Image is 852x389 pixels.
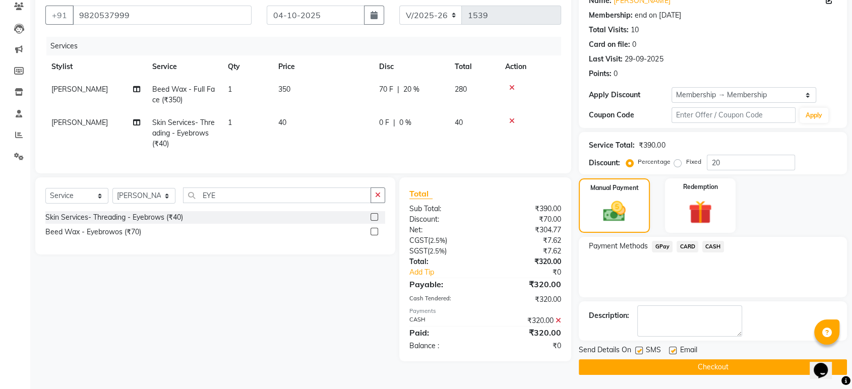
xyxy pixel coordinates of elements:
span: [PERSON_NAME] [51,118,108,127]
div: ₹304.77 [485,225,569,235]
span: CARD [677,241,698,252]
div: ₹320.00 [485,294,569,305]
label: Percentage [638,157,670,166]
span: CGST [409,236,428,245]
div: Description: [589,310,629,321]
span: SGST [409,246,428,255]
span: 1 [228,85,232,94]
span: 20 % [403,84,419,95]
label: Fixed [686,157,701,166]
div: Skin Services- Threading - Eyebrows (₹40) [45,212,183,223]
th: Service [146,55,222,78]
span: GPay [652,241,673,252]
div: ₹320.00 [485,327,569,339]
span: 40 [455,118,463,127]
div: Card on file: [589,39,630,50]
label: Redemption [683,182,717,191]
div: ₹390.00 [485,204,569,214]
span: 2.5% [430,236,445,244]
div: Last Visit: [589,54,623,64]
span: Send Details On [579,345,631,357]
span: 0 F [379,117,389,128]
div: Sub Total: [402,204,485,214]
div: Points: [589,69,612,79]
th: Disc [373,55,449,78]
span: Skin Services- Threading - Eyebrows (₹40) [152,118,215,148]
div: Total: [402,256,485,267]
button: Checkout [579,359,847,375]
button: Apply [800,108,828,123]
div: Total Visits: [589,25,629,35]
span: Beed Wax - Full Face (₹350) [152,85,215,104]
div: Payments [409,307,561,315]
span: Email [680,345,697,357]
div: Membership: [589,10,633,21]
div: ₹0 [485,341,569,351]
span: 1 [228,118,232,127]
div: Cash Tendered: [402,294,485,305]
div: Apply Discount [589,90,672,100]
div: Payable: [402,278,485,290]
div: Coupon Code [589,110,672,120]
span: 40 [278,118,286,127]
input: Enter Offer / Coupon Code [672,107,796,123]
div: Discount: [589,158,620,168]
div: 0 [614,69,618,79]
span: SMS [646,345,661,357]
th: Stylist [45,55,146,78]
label: Manual Payment [590,183,639,192]
div: ( ) [402,246,485,256]
div: ₹320.00 [485,278,569,290]
div: ₹7.62 [485,235,569,246]
span: CASH [702,241,724,252]
div: ₹0 [499,267,569,278]
span: 280 [455,85,467,94]
th: Qty [222,55,272,78]
div: Service Total: [589,140,635,151]
div: ₹70.00 [485,214,569,225]
span: | [397,84,399,95]
th: Price [272,55,373,78]
span: 350 [278,85,290,94]
div: end on [DATE] [635,10,681,21]
iframe: chat widget [810,349,842,379]
div: ₹7.62 [485,246,569,256]
input: Search or Scan [183,187,371,203]
span: | [393,117,395,128]
div: CASH [402,315,485,326]
span: 0 % [399,117,411,128]
img: _cash.svg [596,199,632,224]
th: Total [449,55,499,78]
span: 70 F [379,84,393,95]
div: 0 [632,39,636,50]
div: Paid: [402,327,485,339]
div: ₹390.00 [639,140,665,151]
button: +91 [45,6,74,25]
div: ₹320.00 [485,315,569,326]
img: _gift.svg [681,198,719,227]
div: Services [46,37,569,55]
div: Net: [402,225,485,235]
div: Beed Wax - Eyebrowos (₹70) [45,227,141,237]
div: 10 [631,25,639,35]
th: Action [499,55,561,78]
div: ( ) [402,235,485,246]
span: Total [409,188,433,199]
div: ₹320.00 [485,256,569,267]
div: Balance : [402,341,485,351]
span: 2.5% [430,247,445,255]
input: Search by Name/Mobile/Email/Code [73,6,252,25]
div: Discount: [402,214,485,225]
div: 29-09-2025 [625,54,663,64]
span: Payment Methods [589,241,648,251]
a: Add Tip [402,267,499,278]
span: [PERSON_NAME] [51,85,108,94]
